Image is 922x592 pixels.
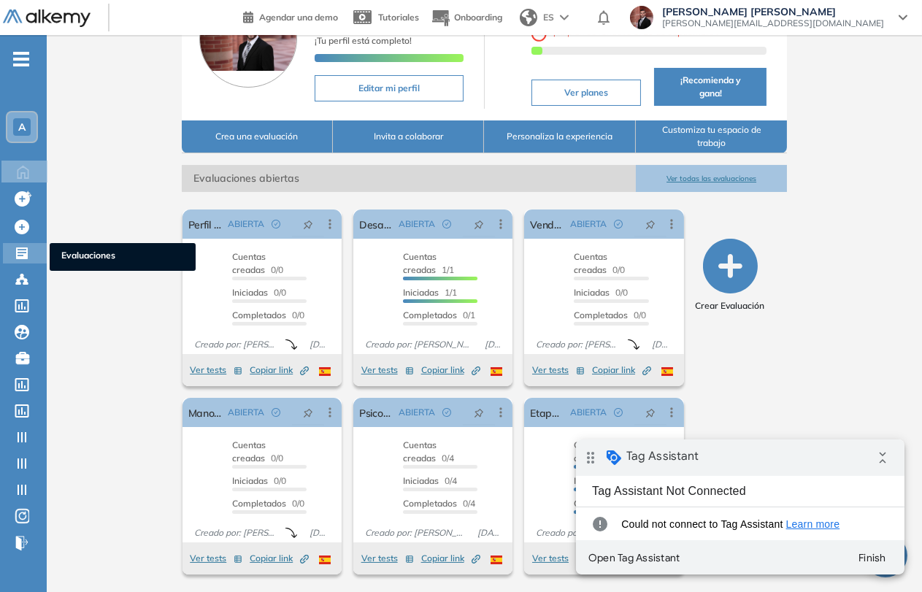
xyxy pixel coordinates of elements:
[61,249,184,265] span: Evaluaciones
[232,287,268,298] span: Iniciadas
[532,361,585,379] button: Ver tests
[182,165,636,192] span: Evaluaciones abiertas
[243,7,338,25] a: Agendar una demo
[662,6,884,18] span: [PERSON_NAME] [PERSON_NAME]
[270,105,323,131] button: Finish
[315,35,412,46] span: ¡Tu perfil está completo!
[403,439,454,464] span: 0/4
[232,498,286,509] span: Completados
[645,407,656,418] span: pushpin
[259,12,338,23] span: Agendar una demo
[530,338,627,351] span: Creado por: [PERSON_NAME]
[634,212,666,236] button: pushpin
[531,80,641,106] button: Ver planes
[190,550,242,567] button: Ver tests
[190,361,242,379] button: Ver tests
[614,220,623,228] span: check-circle
[333,120,484,153] button: Invita a colaborar
[403,310,457,320] span: Completados
[188,526,285,539] span: Creado por: [PERSON_NAME]
[474,218,484,230] span: pushpin
[543,11,554,24] span: ES
[645,218,656,230] span: pushpin
[319,367,331,376] img: ESP
[574,475,610,486] span: Iniciadas
[232,439,283,464] span: 0/0
[532,550,585,567] button: Ver tests
[614,408,623,417] span: check-circle
[399,218,435,231] span: ABIERTA
[574,310,646,320] span: 0/0
[431,2,502,34] button: Onboarding
[531,26,718,37] span: ¡ Tu plan se renueva el !
[654,68,767,106] button: ¡Recomienda y gana!
[570,218,607,231] span: ABIERTA
[232,251,266,275] span: Cuentas creadas
[228,406,264,419] span: ABIERTA
[228,218,264,231] span: ABIERTA
[662,18,884,29] span: [PERSON_NAME][EMAIL_ADDRESS][DOMAIN_NAME]
[18,121,26,133] span: A
[188,338,285,351] span: Creado por: [PERSON_NAME]
[272,408,280,417] span: check-circle
[250,550,309,567] button: Copiar link
[319,556,331,564] img: ESP
[574,287,628,298] span: 0/0
[50,9,123,24] span: Tag Assistant
[250,361,309,379] button: Copiar link
[636,165,787,192] button: Ver todas las evaluaciones
[232,310,304,320] span: 0/0
[399,406,435,419] span: ABIERTA
[454,12,502,23] span: Onboarding
[421,550,480,567] button: Copiar link
[12,70,36,99] i: error
[479,338,507,351] span: [DATE]
[491,556,502,564] img: ESP
[182,120,333,153] button: Crea una evaluación
[188,209,222,239] a: Perfil finanzas
[574,439,607,464] span: Cuentas creadas
[304,526,336,539] span: [DATE]
[45,77,304,92] span: Could not connect to Tag Assistant
[210,79,264,91] a: Learn more
[403,439,437,464] span: Cuentas creadas
[636,120,787,153] button: Customiza tu espacio de trabajo
[421,361,480,379] button: Copiar link
[474,407,484,418] span: pushpin
[292,212,324,236] button: pushpin
[361,550,414,567] button: Ver tests
[696,299,765,312] span: Crear Evaluación
[359,526,472,539] span: Creado por: [PERSON_NAME]
[232,498,304,509] span: 0/0
[421,364,480,377] span: Copiar link
[442,220,451,228] span: check-circle
[403,310,475,320] span: 0/1
[403,251,454,275] span: 1/1
[403,498,457,509] span: Completados
[232,475,286,486] span: 0/0
[560,15,569,20] img: arrow
[359,209,393,239] a: Desafío Async
[232,310,286,320] span: Completados
[403,251,437,275] span: Cuentas creadas
[361,361,414,379] button: Ver tests
[646,338,678,351] span: [DATE]
[530,526,650,539] span: Creado por: [PERSON_NAME] [PERSON_NAME]
[13,58,29,61] i: -
[403,498,475,509] span: 0/4
[520,9,537,26] img: world
[378,12,419,23] span: Tutoriales
[232,439,266,464] span: Cuentas creadas
[574,439,645,464] span: 108/108
[530,398,564,427] a: Etapa 2 - Entrevista Agente AI
[232,475,268,486] span: Iniciadas
[661,367,673,376] img: ESP
[303,218,313,230] span: pushpin
[574,498,661,509] span: 69/108
[463,212,495,236] button: pushpin
[442,408,451,417] span: check-circle
[403,287,457,298] span: 1/1
[359,398,393,427] a: Psicotécnico MD
[634,401,666,424] button: pushpin
[530,209,564,239] a: Vendedor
